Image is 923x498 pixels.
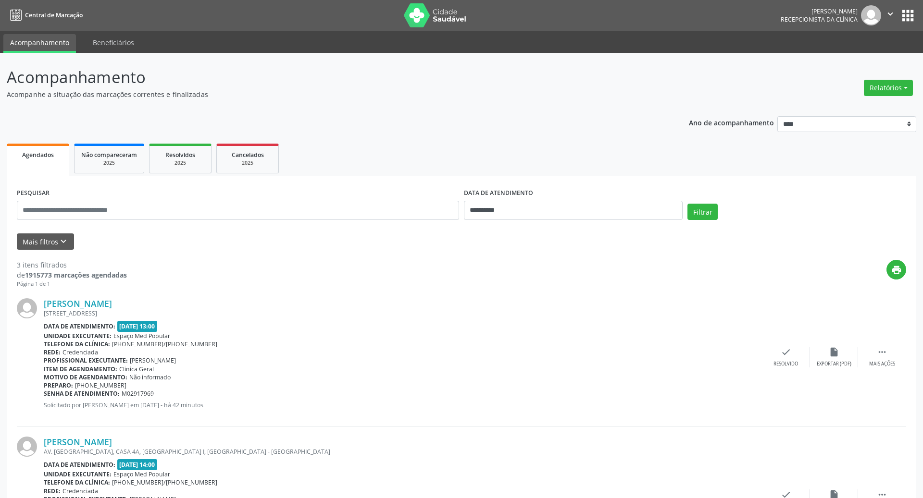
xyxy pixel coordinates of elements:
span: Cancelados [232,151,264,159]
span: Agendados [22,151,54,159]
a: Central de Marcação [7,7,83,23]
span: Não informado [129,373,171,381]
div: Resolvido [773,361,798,367]
i: print [891,265,902,275]
span: [PHONE_NUMBER]/[PHONE_NUMBER] [112,478,217,486]
i: insert_drive_file [829,347,839,357]
p: Ano de acompanhamento [689,116,774,128]
b: Rede: [44,487,61,495]
a: Beneficiários [86,34,141,51]
a: [PERSON_NAME] [44,437,112,447]
a: [PERSON_NAME] [44,298,112,309]
div: 2025 [81,159,137,167]
i: check [781,347,791,357]
span: Resolvidos [165,151,195,159]
button:  [881,5,899,25]
div: [STREET_ADDRESS] [44,309,762,317]
b: Telefone da clínica: [44,340,110,348]
div: 2025 [156,159,204,167]
img: img [17,298,37,318]
span: [DATE] 14:00 [117,459,158,470]
b: Senha de atendimento: [44,389,120,398]
b: Unidade executante: [44,332,112,340]
b: Data de atendimento: [44,461,115,469]
div: Página 1 de 1 [17,280,127,288]
div: de [17,270,127,280]
img: img [17,437,37,457]
div: 3 itens filtrados [17,260,127,270]
b: Rede: [44,348,61,356]
b: Profissional executante: [44,356,128,364]
span: Espaço Med Popular [113,332,170,340]
span: Clinica Geral [119,365,154,373]
button: print [886,260,906,279]
button: Mais filtroskeyboard_arrow_down [17,233,74,250]
div: [PERSON_NAME] [781,7,858,15]
img: img [861,5,881,25]
p: Acompanhe a situação das marcações correntes e finalizadas [7,89,643,99]
b: Telefone da clínica: [44,478,110,486]
span: Recepcionista da clínica [781,15,858,24]
span: M02917969 [122,389,154,398]
p: Acompanhamento [7,65,643,89]
button: Relatórios [864,80,913,96]
b: Item de agendamento: [44,365,117,373]
div: Mais ações [869,361,895,367]
p: Solicitado por [PERSON_NAME] em [DATE] - há 42 minutos [44,401,762,409]
button: apps [899,7,916,24]
label: DATA DE ATENDIMENTO [464,186,533,201]
button: Filtrar [687,204,718,220]
label: PESQUISAR [17,186,50,201]
b: Motivo de agendamento: [44,373,127,381]
div: Exportar (PDF) [817,361,851,367]
span: [DATE] 13:00 [117,321,158,332]
b: Data de atendimento: [44,322,115,330]
div: 2025 [224,159,272,167]
span: [PHONE_NUMBER] [75,381,126,389]
div: AV. [GEOGRAPHIC_DATA], CASA 4A, [GEOGRAPHIC_DATA] I, [GEOGRAPHIC_DATA] - [GEOGRAPHIC_DATA] [44,448,762,456]
span: Credenciada [62,348,98,356]
a: Acompanhamento [3,34,76,53]
span: Central de Marcação [25,11,83,19]
span: Espaço Med Popular [113,470,170,478]
i:  [877,347,887,357]
b: Unidade executante: [44,470,112,478]
strong: 1915773 marcações agendadas [25,270,127,279]
span: [PERSON_NAME] [130,356,176,364]
span: Não compareceram [81,151,137,159]
span: Credenciada [62,487,98,495]
i:  [885,9,896,19]
span: [PHONE_NUMBER]/[PHONE_NUMBER] [112,340,217,348]
i: keyboard_arrow_down [58,236,69,247]
b: Preparo: [44,381,73,389]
